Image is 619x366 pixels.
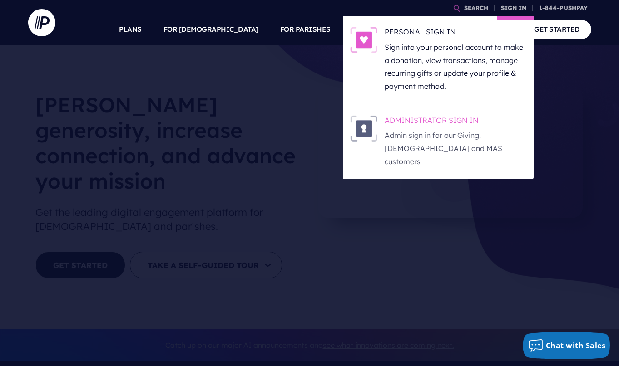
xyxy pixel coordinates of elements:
span: Chat with Sales [546,341,606,351]
a: COMPANY [468,14,501,45]
h6: ADMINISTRATOR SIGN IN [385,115,526,129]
a: ADMINISTRATOR SIGN IN - Illustration ADMINISTRATOR SIGN IN Admin sign in for our Giving, [DEMOGRA... [350,115,526,168]
p: Sign into your personal account to make a donation, view transactions, manage recurring gifts or ... [385,41,526,93]
img: ADMINISTRATOR SIGN IN - Illustration [350,115,377,142]
a: FOR PARISHES [280,14,331,45]
a: FOR [DEMOGRAPHIC_DATA] [163,14,258,45]
a: GET STARTED [523,20,591,39]
a: PLANS [119,14,142,45]
a: EXPLORE [414,14,446,45]
h6: PERSONAL SIGN IN [385,27,526,40]
button: Chat with Sales [523,332,610,359]
a: SOLUTIONS [352,14,393,45]
p: Admin sign in for our Giving, [DEMOGRAPHIC_DATA] and MAS customers [385,129,526,168]
a: PERSONAL SIGN IN - Illustration PERSONAL SIGN IN Sign into your personal account to make a donati... [350,27,526,93]
img: PERSONAL SIGN IN - Illustration [350,27,377,53]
